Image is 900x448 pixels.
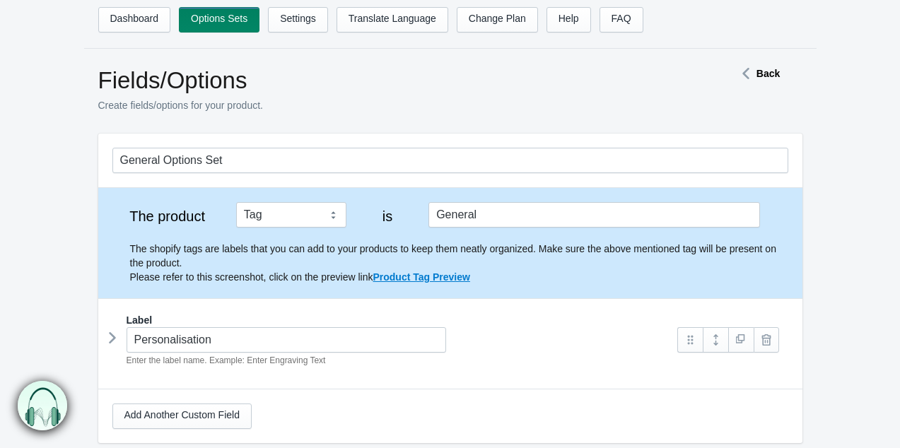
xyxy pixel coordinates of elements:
[112,403,252,429] a: Add Another Custom Field
[98,7,171,33] a: Dashboard
[735,68,780,79] a: Back
[127,313,153,327] label: Label
[756,68,780,79] strong: Back
[360,209,415,223] label: is
[98,98,685,112] p: Create fields/options for your product.
[600,7,643,33] a: FAQ
[18,381,67,430] img: bxm.png
[112,209,223,223] label: The product
[268,7,328,33] a: Settings
[127,355,326,365] em: Enter the label name. Example: Enter Engraving Text
[130,242,788,284] p: The shopify tags are labels that you can add to your products to keep them neatly organized. Make...
[179,7,259,33] a: Options Sets
[98,66,685,95] h1: Fields/Options
[337,7,448,33] a: Translate Language
[112,148,788,173] input: General Options Set
[547,7,591,33] a: Help
[373,271,469,283] a: Product Tag Preview
[457,7,538,33] a: Change Plan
